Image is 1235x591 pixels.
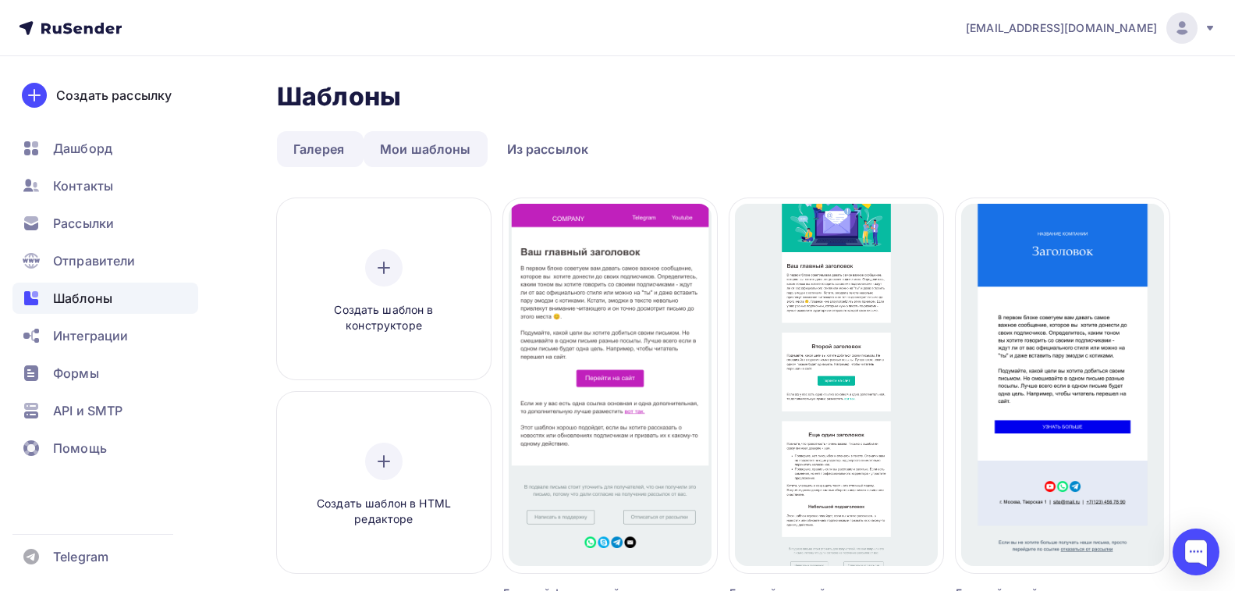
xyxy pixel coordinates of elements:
a: Мои шаблоны [364,131,488,167]
a: Формы [12,358,198,389]
a: Рассылки [12,208,198,239]
span: [EMAIL_ADDRESS][DOMAIN_NAME] [966,20,1157,36]
a: Контакты [12,170,198,201]
span: Контакты [53,176,113,195]
h2: Шаблоны [277,81,401,112]
div: Создать рассылку [56,86,172,105]
span: Помощь [53,439,107,457]
a: [EMAIL_ADDRESS][DOMAIN_NAME] [966,12,1216,44]
a: Из рассылок [491,131,605,167]
span: Отправители [53,251,136,270]
span: Дашборд [53,139,112,158]
a: Дашборд [12,133,198,164]
span: Шаблоны [53,289,112,308]
span: Telegram [53,547,108,566]
span: Создать шаблон в HTML редакторе [310,496,458,528]
span: Интеграции [53,326,128,345]
a: Отправители [12,245,198,276]
span: Формы [53,364,99,383]
span: API и SMTP [53,401,122,420]
span: Создать шаблон в конструкторе [310,302,458,334]
a: Шаблоны [12,283,198,314]
a: Галерея [277,131,360,167]
span: Рассылки [53,214,114,233]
